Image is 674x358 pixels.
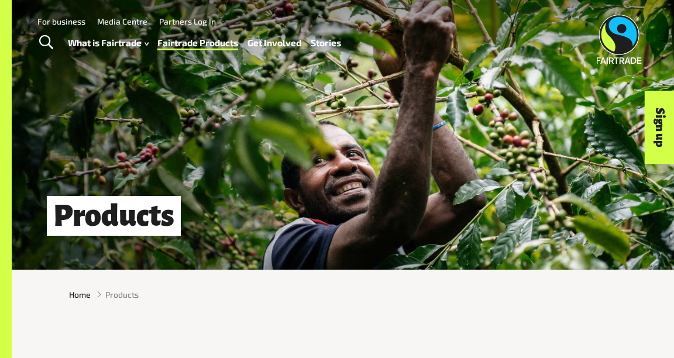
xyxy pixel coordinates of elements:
[97,16,147,26] a: Media Centre
[32,28,60,57] a: Toggle Search
[47,196,181,235] h1: Products
[311,35,341,51] a: Stories
[69,288,91,301] a: Home
[159,16,216,26] a: Partners Log In
[157,35,238,51] a: Fairtrade Products
[247,35,301,51] a: Get Involved
[105,288,139,301] span: Products
[68,35,149,51] a: What is Fairtrade
[596,15,641,64] img: Fairtrade Australia New Zealand logo
[37,16,85,26] a: For business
